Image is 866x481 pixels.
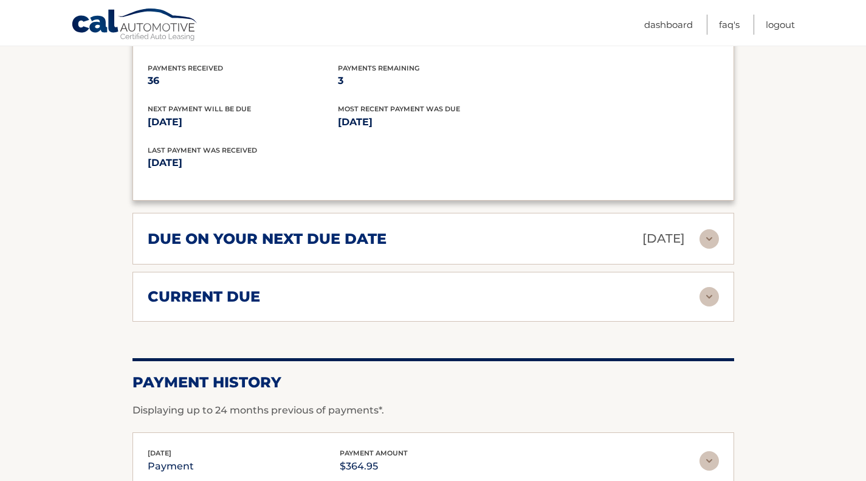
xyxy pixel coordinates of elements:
span: payment amount [340,449,408,457]
h2: due on your next due date [148,230,387,248]
img: accordion-rest.svg [699,451,719,471]
span: Last Payment was received [148,146,257,154]
span: Payments Remaining [338,64,419,72]
p: [DATE] [642,228,685,249]
h2: Payment History [132,373,734,392]
p: 3 [338,72,528,89]
p: Displaying up to 24 months previous of payments*. [132,403,734,418]
span: Payments Received [148,64,223,72]
img: accordion-rest.svg [699,229,719,249]
p: 36 [148,72,338,89]
p: [DATE] [338,114,528,131]
p: $364.95 [340,458,408,475]
span: [DATE] [148,449,171,457]
h2: current due [148,288,260,306]
img: accordion-rest.svg [699,287,719,306]
a: Dashboard [644,15,693,35]
p: payment [148,458,194,475]
p: [DATE] [148,154,433,171]
a: Logout [766,15,795,35]
span: Next Payment will be due [148,105,251,113]
a: Cal Automotive [71,8,199,43]
span: Most Recent Payment Was Due [338,105,460,113]
a: FAQ's [719,15,740,35]
p: [DATE] [148,114,338,131]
